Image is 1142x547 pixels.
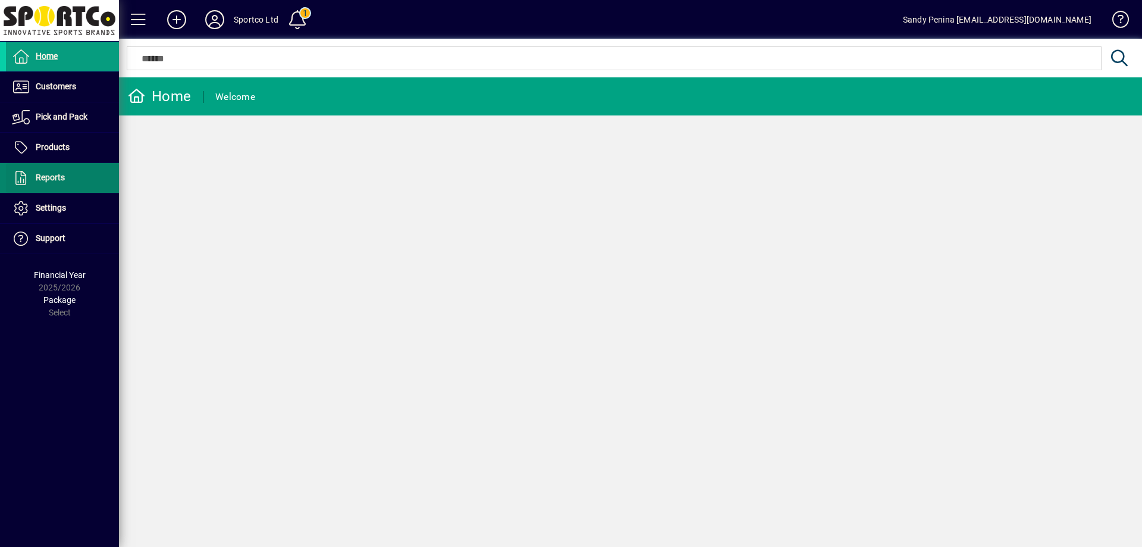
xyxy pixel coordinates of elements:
[36,203,66,212] span: Settings
[36,142,70,152] span: Products
[196,9,234,30] button: Profile
[6,102,119,132] a: Pick and Pack
[6,193,119,223] a: Settings
[6,163,119,193] a: Reports
[6,72,119,102] a: Customers
[36,51,58,61] span: Home
[36,112,87,121] span: Pick and Pack
[34,270,86,280] span: Financial Year
[158,9,196,30] button: Add
[6,133,119,162] a: Products
[903,10,1091,29] div: Sandy Penina [EMAIL_ADDRESS][DOMAIN_NAME]
[36,82,76,91] span: Customers
[234,10,278,29] div: Sportco Ltd
[1103,2,1127,41] a: Knowledge Base
[43,295,76,305] span: Package
[215,87,255,107] div: Welcome
[36,173,65,182] span: Reports
[128,87,191,106] div: Home
[36,233,65,243] span: Support
[6,224,119,254] a: Support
